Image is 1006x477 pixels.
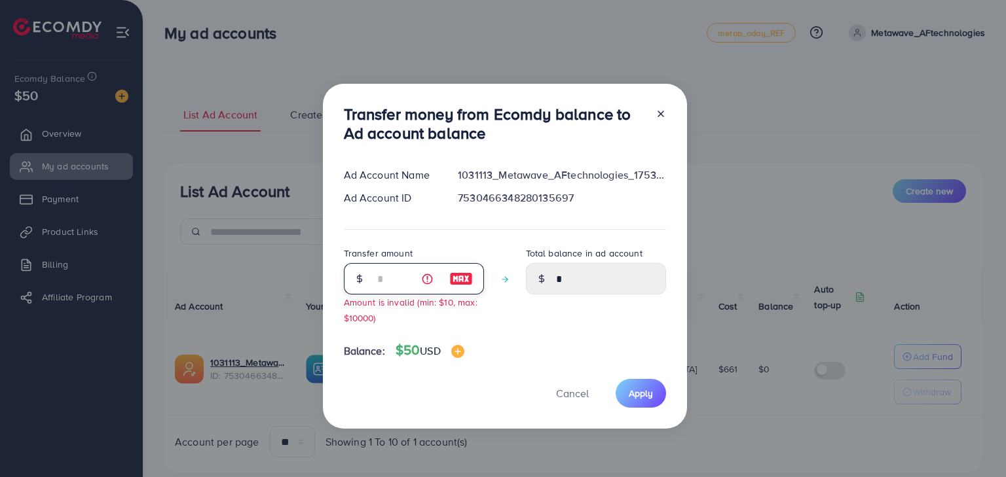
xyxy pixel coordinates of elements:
button: Apply [616,379,666,407]
h4: $50 [396,342,464,359]
span: USD [420,344,440,358]
span: Balance: [344,344,385,359]
div: Ad Account ID [333,190,448,205]
small: Amount is invalid (min: $10, max: $10000) [344,296,477,323]
button: Cancel [540,379,605,407]
div: 7530466348280135697 [447,190,676,205]
h3: Transfer money from Ecomdy balance to Ad account balance [344,105,645,143]
span: Apply [629,387,653,400]
iframe: Chat [950,418,996,467]
label: Transfer amount [344,247,413,260]
div: 1031113_Metawave_AFtechnologies_1753323342931 [447,168,676,183]
div: Ad Account Name [333,168,448,183]
label: Total balance in ad account [526,247,643,260]
img: image [451,345,464,358]
img: image [449,271,473,287]
span: Cancel [556,386,589,400]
